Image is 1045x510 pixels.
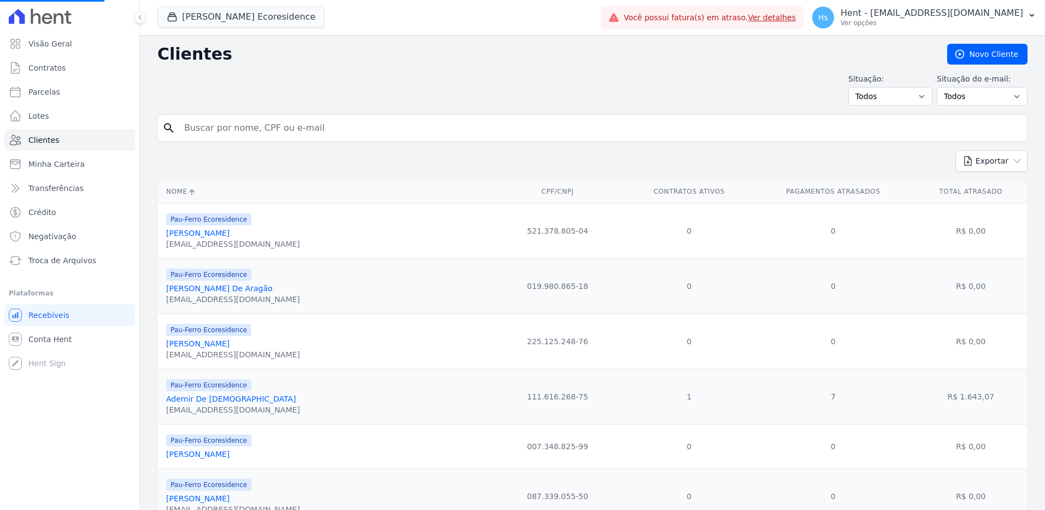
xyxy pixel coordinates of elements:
a: Visão Geral [4,33,135,55]
td: 0 [626,314,752,369]
a: Negativação [4,225,135,247]
div: [EMAIL_ADDRESS][DOMAIN_NAME] [166,349,300,360]
label: Situação do e-mail: [937,73,1028,85]
a: Ver detalhes [748,13,796,22]
a: Parcelas [4,81,135,103]
td: 1 [626,369,752,424]
div: [EMAIL_ADDRESS][DOMAIN_NAME] [166,239,300,250]
span: Contratos [28,62,66,73]
label: Situação: [848,73,932,85]
button: Exportar [955,150,1028,172]
td: 111.616.268-75 [489,369,626,424]
span: Pau-Ferro Ecoresidence [166,269,251,281]
td: 0 [626,203,752,258]
td: R$ 0,00 [914,203,1028,258]
a: [PERSON_NAME] [166,229,230,237]
span: Clientes [28,135,59,146]
td: R$ 0,00 [914,424,1028,468]
span: Pau-Ferro Ecoresidence [166,324,251,336]
span: Transferências [28,183,84,194]
a: Minha Carteira [4,153,135,175]
span: Pau-Ferro Ecoresidence [166,479,251,491]
a: [PERSON_NAME] [166,450,230,459]
td: 521.378.805-04 [489,203,626,258]
div: [EMAIL_ADDRESS][DOMAIN_NAME] [166,294,300,305]
a: [PERSON_NAME] [166,339,230,348]
span: Lotes [28,111,49,121]
th: Nome [157,181,489,203]
td: 007.348.825-99 [489,424,626,468]
p: Ver opções [841,19,1023,27]
a: Novo Cliente [947,44,1028,65]
a: Contratos [4,57,135,79]
span: Pau-Ferro Ecoresidence [166,434,251,447]
span: Crédito [28,207,56,218]
a: Lotes [4,105,135,127]
div: [EMAIL_ADDRESS][DOMAIN_NAME] [166,404,300,415]
a: Clientes [4,129,135,151]
a: [PERSON_NAME] De Aragão [166,284,273,293]
td: 225.125.248-76 [489,314,626,369]
th: Contratos Ativos [626,181,752,203]
td: 0 [752,314,914,369]
span: Conta Hent [28,334,72,345]
td: R$ 0,00 [914,314,1028,369]
td: 0 [752,424,914,468]
th: Pagamentos Atrasados [752,181,914,203]
td: 0 [752,258,914,314]
a: Transferências [4,177,135,199]
a: Conta Hent [4,328,135,350]
span: Pau-Ferro Ecoresidence [166,379,251,391]
h2: Clientes [157,44,930,64]
td: 019.980.865-18 [489,258,626,314]
th: Total Atrasado [914,181,1028,203]
span: Troca de Arquivos [28,255,96,266]
span: Visão Geral [28,38,72,49]
td: 0 [626,258,752,314]
td: 0 [752,203,914,258]
span: Parcelas [28,86,60,97]
span: Minha Carteira [28,159,85,170]
input: Buscar por nome, CPF ou e-mail [178,117,1023,139]
span: Você possui fatura(s) em atraso. [624,12,796,24]
i: search [162,121,175,135]
div: Plataformas [9,287,131,300]
button: Hs Hent - [EMAIL_ADDRESS][DOMAIN_NAME] Ver opções [803,2,1045,33]
p: Hent - [EMAIL_ADDRESS][DOMAIN_NAME] [841,8,1023,19]
a: Ademir De [DEMOGRAPHIC_DATA] [166,395,296,403]
a: Recebíveis [4,304,135,326]
span: Negativação [28,231,77,242]
span: Recebíveis [28,310,69,321]
a: [PERSON_NAME] [166,494,230,503]
th: CPF/CNPJ [489,181,626,203]
a: Crédito [4,201,135,223]
td: R$ 1.643,07 [914,369,1028,424]
button: [PERSON_NAME] Ecoresidence [157,7,325,27]
span: Hs [818,14,828,21]
td: 7 [752,369,914,424]
a: Troca de Arquivos [4,250,135,271]
td: 0 [626,424,752,468]
td: R$ 0,00 [914,258,1028,314]
span: Pau-Ferro Ecoresidence [166,213,251,225]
